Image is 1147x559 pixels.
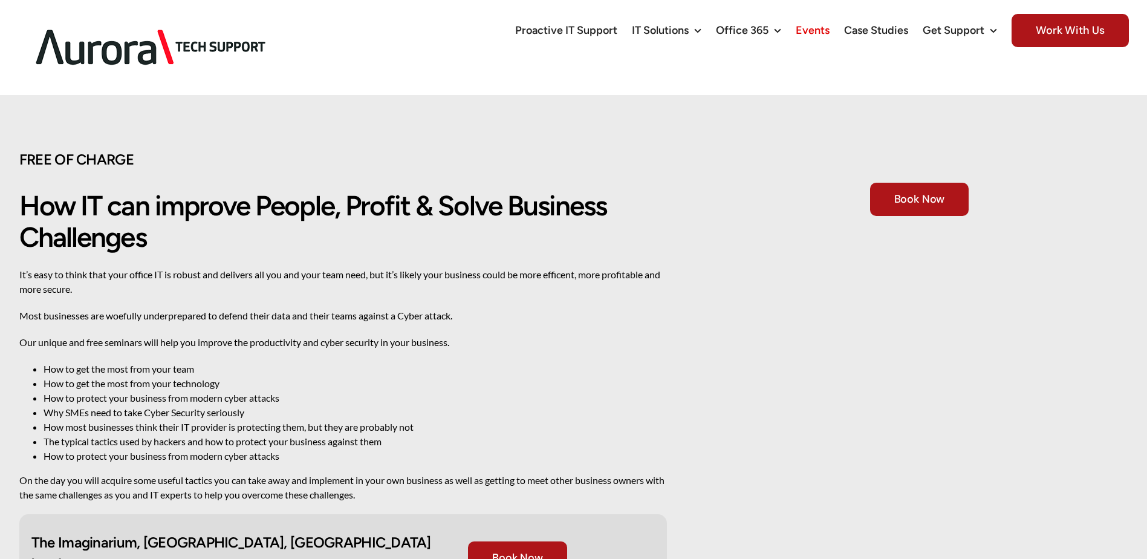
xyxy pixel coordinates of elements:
[44,420,667,434] li: How most businesses think their IT provider is protecting them, but they are probably not
[44,362,667,376] li: How to get the most from your team
[44,405,667,420] li: Why SMEs need to take Cyber Security seriously
[44,449,667,463] li: How to protect your business from modern cyber attacks
[19,335,667,350] p: Our unique and free seminars will help you improve the productivity and cyber security in your bu...
[632,25,689,36] span: IT Solutions
[44,376,667,391] li: How to get the most from your technology
[894,193,945,206] span: Book Now
[18,10,284,85] img: Aurora Tech Support Logo
[19,267,667,296] p: It’s easy to think that your office IT is robust and delivers all you and your team need, but it’...
[515,25,617,36] span: Proactive IT Support
[19,473,667,502] p: On the day you will acquire some useful tactics you can take away and implement in your own busin...
[1012,14,1129,47] span: Work With Us
[923,25,984,36] span: Get Support
[716,25,768,36] span: Office 365
[31,534,443,552] h3: The Imaginarium, [GEOGRAPHIC_DATA], [GEOGRAPHIC_DATA]
[19,151,667,169] h3: FREE OF CHARGE
[44,434,667,449] li: The typical tactics used by hackers and how to protect your business against them
[844,25,908,36] span: Case Studies
[870,183,969,216] a: Book Now
[19,309,667,323] p: Most businesses are woefully underprepared to defend their data and their teams against a Cyber a...
[44,391,667,405] li: How to protect your business from modern cyber attacks
[796,25,830,36] span: Events
[19,191,667,253] h1: How IT can improve People, Profit & Solve Business Challenges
